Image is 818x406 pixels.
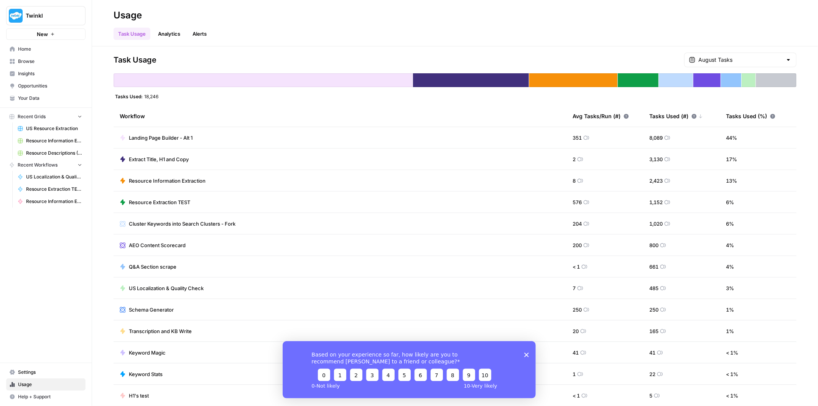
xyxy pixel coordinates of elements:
[129,155,189,163] span: Extract Title, H1 and Copy
[726,220,734,228] span: 6 %
[18,95,82,102] span: Your Data
[129,263,176,271] span: Q&A Section scrape
[129,349,166,356] span: Keyword Magic
[114,9,142,21] div: Usage
[573,327,579,335] span: 20
[9,9,23,23] img: Twinkl Logo
[6,28,86,40] button: New
[573,177,576,185] span: 8
[698,56,782,64] input: August Tasks
[6,92,86,104] a: Your Data
[6,366,86,378] a: Settings
[14,195,86,208] a: Resource Information Extraction
[129,370,163,378] span: Keyword Stats
[573,263,580,271] span: < 1
[120,134,193,142] a: Landing Page Builder - Alt 1
[649,198,663,206] span: 1,152
[726,134,737,142] span: 44 %
[120,263,176,271] a: Q&A Section scrape
[120,349,166,356] a: Keyword Magic
[726,106,775,127] div: Tasks Used (%)
[26,186,82,193] span: Resource Extraction TEST
[18,70,82,77] span: Insights
[129,177,206,185] span: Resource Information Extraction
[573,220,582,228] span: 204
[18,162,58,168] span: Recent Workflows
[573,155,576,163] span: 2
[6,43,86,55] a: Home
[649,241,658,249] span: 800
[14,183,86,195] a: Resource Extraction TEST
[14,135,86,147] a: Resource Information Extraction Grid (1)
[573,241,582,249] span: 200
[114,28,150,40] a: Task Usage
[649,327,658,335] span: 165
[6,68,86,80] a: Insights
[6,55,86,68] a: Browse
[649,177,663,185] span: 2,423
[573,349,579,356] span: 41
[6,80,86,92] a: Opportunities
[573,392,580,399] span: < 1
[6,391,86,403] button: Help + Support
[120,284,204,292] a: US Localization & Quality Check
[26,173,82,180] span: US Localization & Quality Check
[726,241,734,249] span: 4 %
[26,137,82,144] span: Resource Information Extraction Grid (1)
[649,306,658,314] span: 250
[726,349,738,356] span: < 1 %
[726,155,737,163] span: 17 %
[26,198,82,205] span: Resource Information Extraction
[649,349,655,356] span: 41
[649,263,658,271] span: 661
[726,327,734,335] span: 1 %
[649,392,652,399] span: 5
[6,6,86,25] button: Workspace: Twinkl
[37,30,48,38] span: New
[114,54,156,65] span: Task Usage
[726,306,734,314] span: 1 %
[129,198,190,206] span: Resource Extraction TEST
[6,378,86,391] a: Usage
[726,284,734,292] span: 3 %
[649,370,655,378] span: 22
[18,113,46,120] span: Recent Grids
[115,93,143,99] span: Tasks Used:
[726,392,738,399] span: < 1 %
[573,134,582,142] span: 351
[726,263,734,271] span: 4 %
[129,392,149,399] span: H1's test
[18,46,82,53] span: Home
[129,327,192,335] span: Transcription and KB Write
[26,12,72,20] span: Twinkl
[120,177,206,185] a: Resource Information Extraction
[649,284,658,292] span: 485
[573,370,576,378] span: 1
[18,381,82,388] span: Usage
[726,198,734,206] span: 6 %
[120,198,190,206] a: Resource Extraction TEST
[726,370,738,378] span: < 1 %
[129,284,204,292] span: US Localization & Quality Check
[129,220,235,228] span: Cluster Keywords into Search Clusters - Fork
[283,341,536,398] iframe: Survey from AirOps
[573,306,582,314] span: 250
[573,198,582,206] span: 576
[120,327,192,335] a: Transcription and KB Write
[6,111,86,122] button: Recent Grids
[14,147,86,159] a: Resource Descriptions (+Flair)
[14,122,86,135] a: US Resource Extraction
[144,93,158,99] span: 18,246
[649,220,663,228] span: 1,020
